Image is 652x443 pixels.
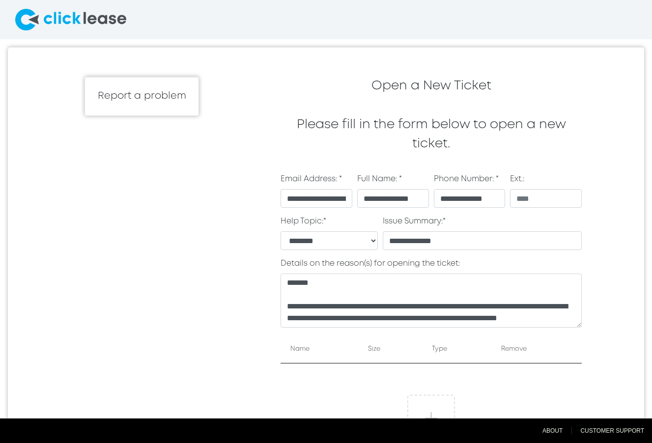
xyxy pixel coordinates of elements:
[535,418,570,443] a: About
[491,335,582,363] th: Remove
[15,9,126,30] img: logo-larg
[281,258,460,270] label: Details on the reason(s) for opening the ticket:
[510,173,524,185] label: Ext.:
[383,216,446,227] label: Issue Summary:*
[273,77,589,96] div: Open a New Ticket
[434,173,499,185] label: Phone Number: *
[422,335,492,363] th: Type
[572,418,652,443] a: Customer Support
[357,173,402,185] label: Full Name: *
[281,335,358,363] th: Name
[273,115,589,154] div: Please fill in the form below to open a new ticket.
[358,335,422,363] th: Size
[281,216,326,227] label: Help Topic:*
[85,77,199,116] div: Report a problem
[281,173,342,185] label: Email Address: *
